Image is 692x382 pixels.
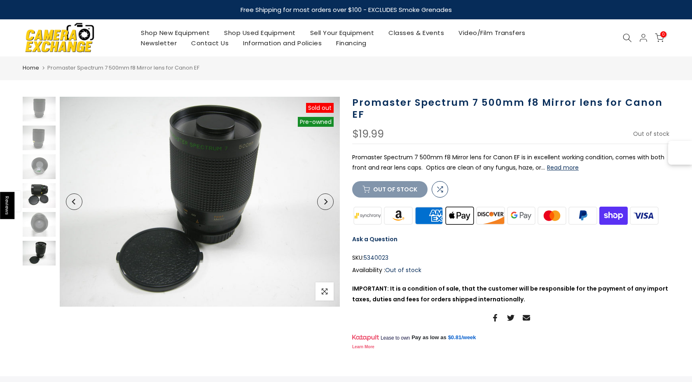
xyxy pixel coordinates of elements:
strong: Free Shipping for most orders over $100 - EXCLUDES Smoke Grenades [241,5,452,14]
img: Promaster Spectrum 7 500mm f8 Mirror lens for Canon EF Lenses Small Format - Canon EOS Mount Lens... [23,183,56,208]
img: discover [475,206,506,226]
button: Read more [547,164,579,171]
img: amazon payments [383,206,414,226]
a: Learn More [352,345,374,349]
img: Promaster Spectrum 7 500mm f8 Mirror lens for Canon EF Lenses Small Format - Canon EOS Mount Lens... [23,97,56,121]
span: Pay as low as [411,334,447,341]
h1: Promaster Spectrum 7 500mm f8 Mirror lens for Canon EF [352,97,669,121]
strong: IMPORTANT: It is a condition of sale, that the customer will be responsible for the payment of an... [352,284,668,303]
div: SKU: [352,253,669,263]
button: Next [317,193,334,210]
a: Financing [329,38,374,48]
a: Contact Us [184,38,236,48]
img: Promaster Spectrum 7 500mm f8 Mirror lens for Canon EF Lenses Small Format - Canon EOS Mount Lens... [23,212,56,237]
a: $0.81/week [448,334,476,341]
img: Promaster Spectrum 7 500mm f8 Mirror lens for Canon EF Lenses Small Format - Canon EOS Mount Lens... [23,154,56,179]
a: 0 [655,33,664,42]
img: google pay [506,206,537,226]
span: 5340023 [364,253,388,263]
img: master [537,206,568,226]
img: american express [414,206,444,226]
img: apple pay [444,206,475,226]
span: 0 [660,31,666,37]
span: Out of stock [385,266,421,274]
a: Share on Facebook [491,313,499,323]
img: Promaster Spectrum 7 500mm f8 Mirror lens for Canon EF Lenses Small Format - Canon EOS Mount Lens... [23,126,56,150]
span: Out of stock [633,130,669,138]
img: synchrony [352,206,383,226]
span: Promaster Spectrum 7 500mm f8 Mirror lens for Canon EF [47,64,199,72]
a: Share on Twitter [507,313,514,323]
button: Previous [66,193,82,210]
img: Promaster Spectrum 7 500mm f8 Mirror lens for Canon EF Lenses Small Format - Canon EOS Mount Lens... [60,97,340,307]
button: Open Sortd panel [668,141,692,165]
a: Video/Film Transfers [451,28,533,38]
a: Classes & Events [381,28,451,38]
span: Lease to own [381,335,410,341]
a: Shop Used Equipment [217,28,303,38]
img: shopify pay [598,206,629,226]
div: Availability : [352,265,669,275]
a: Shop New Equipment [134,28,217,38]
p: Promaster Spectrum 7 500mm f8 Mirror lens for Canon EF is in excellent working condition, comes w... [352,152,669,173]
a: Information and Policies [236,38,329,48]
a: Ask a Question [352,235,397,243]
a: Newsletter [134,38,184,48]
img: Promaster Spectrum 7 500mm f8 Mirror lens for Canon EF Lenses Small Format - Canon EOS Mount Lens... [23,241,56,266]
a: Home [23,64,39,72]
img: paypal [568,206,598,226]
a: Share on Email [523,313,530,323]
a: Sell Your Equipment [303,28,381,38]
div: $19.99 [352,129,384,140]
img: visa [629,206,660,226]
